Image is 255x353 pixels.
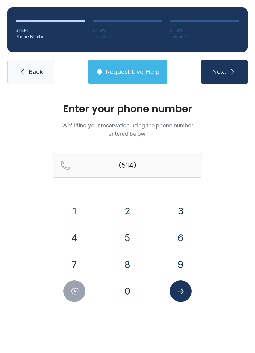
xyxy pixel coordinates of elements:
button: 6 [170,227,192,249]
button: 8 [117,254,138,275]
input: Reservation phone number [53,153,202,178]
button: 3 [170,200,192,222]
button: 2 [117,200,138,222]
button: 7 [63,254,85,275]
button: 9 [170,254,192,275]
span: Next [212,67,226,76]
span: Request Live Help [106,67,160,76]
div: STEP 3 [170,27,239,34]
button: Submit lookup form [170,280,192,302]
span: Back [29,67,43,76]
button: 1 [63,200,85,222]
button: 4 [63,227,85,249]
button: 0 [117,280,138,302]
div: STEP 1 [16,27,85,34]
div: Payment [170,34,239,40]
div: Details [93,34,162,40]
div: STEP 2 [93,27,162,34]
div: Phone Number [16,34,85,40]
button: Delete number [63,280,85,302]
button: 5 [117,227,138,249]
p: We'll find your reservation using the phone number entered below. [53,121,202,138]
h1: Enter your phone number [53,104,202,114]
